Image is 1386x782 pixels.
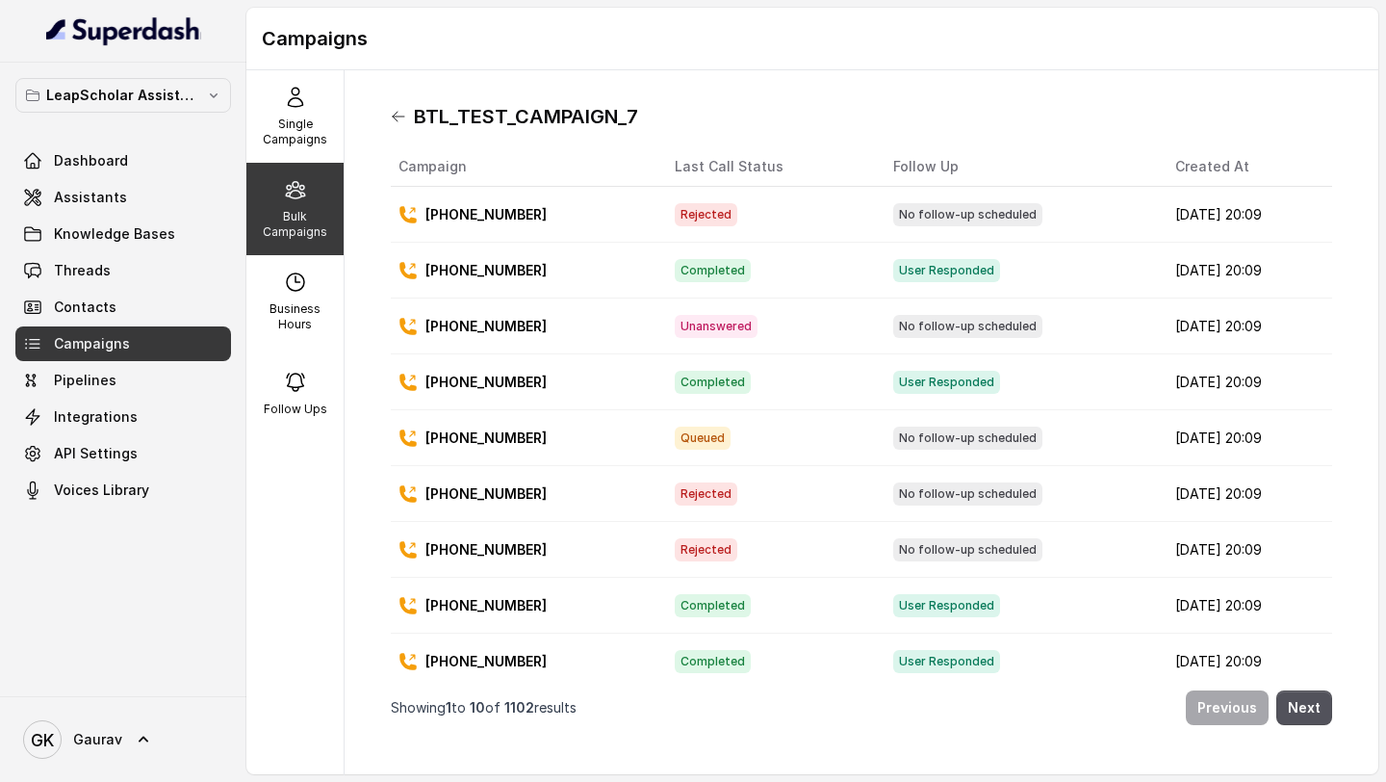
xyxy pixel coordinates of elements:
span: User Responded [893,594,1000,617]
a: Threads [15,253,231,288]
span: 1102 [504,699,534,716]
a: Contacts [15,290,231,325]
span: Rejected [675,482,737,506]
p: Single Campaigns [254,117,336,147]
span: Pipelines [54,371,116,390]
p: [PHONE_NUMBER] [425,317,547,336]
td: [DATE] 20:09 [1160,634,1332,690]
span: No follow-up scheduled [893,315,1042,338]
button: LeapScholar Assistant [15,78,231,113]
td: [DATE] 20:09 [1160,578,1332,634]
span: Completed [675,259,751,282]
a: Knowledge Bases [15,217,231,251]
span: Integrations [54,407,138,427]
p: Showing to of results [391,698,577,717]
span: User Responded [893,371,1000,394]
p: Business Hours [254,301,336,332]
text: GK [31,730,54,750]
img: light.svg [46,15,201,46]
span: Gaurav [73,730,122,749]
button: Next [1276,691,1332,725]
a: API Settings [15,436,231,471]
span: 10 [470,699,485,716]
p: [PHONE_NUMBER] [425,205,547,224]
span: Contacts [54,298,116,317]
span: No follow-up scheduled [893,427,1042,450]
a: Campaigns [15,326,231,361]
p: [PHONE_NUMBER] [425,261,547,280]
p: Bulk Campaigns [254,209,336,240]
p: [PHONE_NUMBER] [425,540,547,560]
span: Completed [675,650,751,673]
p: [PHONE_NUMBER] [425,429,547,448]
span: No follow-up scheduled [893,482,1042,506]
a: Dashboard [15,143,231,178]
span: 1 [446,699,451,716]
span: Dashboard [54,151,128,170]
th: Created At [1160,147,1332,187]
th: Follow Up [878,147,1160,187]
p: [PHONE_NUMBER] [425,652,547,671]
span: Rejected [675,203,737,226]
span: Assistants [54,188,127,207]
h1: BTL_TEST_CAMPAIGN_7 [414,101,638,132]
a: Assistants [15,180,231,215]
p: Follow Ups [264,402,327,417]
th: Last Call Status [659,147,878,187]
span: Voices Library [54,481,149,500]
td: [DATE] 20:09 [1160,243,1332,299]
h1: Campaigns [262,23,1363,54]
a: Voices Library [15,473,231,508]
p: [PHONE_NUMBER] [425,484,547,504]
p: [PHONE_NUMBER] [425,373,547,392]
p: LeapScholar Assistant [46,84,200,107]
span: Campaigns [54,334,130,353]
button: Previous [1186,691,1269,725]
td: [DATE] 20:09 [1160,410,1332,466]
span: Knowledge Bases [54,224,175,244]
nav: Pagination [391,679,1332,737]
a: Integrations [15,400,231,434]
td: [DATE] 20:09 [1160,187,1332,243]
span: No follow-up scheduled [893,538,1042,561]
span: Completed [675,371,751,394]
th: Campaign [391,147,659,187]
span: Rejected [675,538,737,561]
p: [PHONE_NUMBER] [425,596,547,615]
span: Queued [675,427,731,450]
span: Completed [675,594,751,617]
td: [DATE] 20:09 [1160,299,1332,354]
td: [DATE] 20:09 [1160,354,1332,410]
a: Pipelines [15,363,231,398]
a: Gaurav [15,713,231,767]
span: Unanswered [675,315,757,338]
span: Threads [54,261,111,280]
span: User Responded [893,650,1000,673]
span: No follow-up scheduled [893,203,1042,226]
td: [DATE] 20:09 [1160,466,1332,522]
span: User Responded [893,259,1000,282]
span: API Settings [54,444,138,463]
td: [DATE] 20:09 [1160,522,1332,578]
